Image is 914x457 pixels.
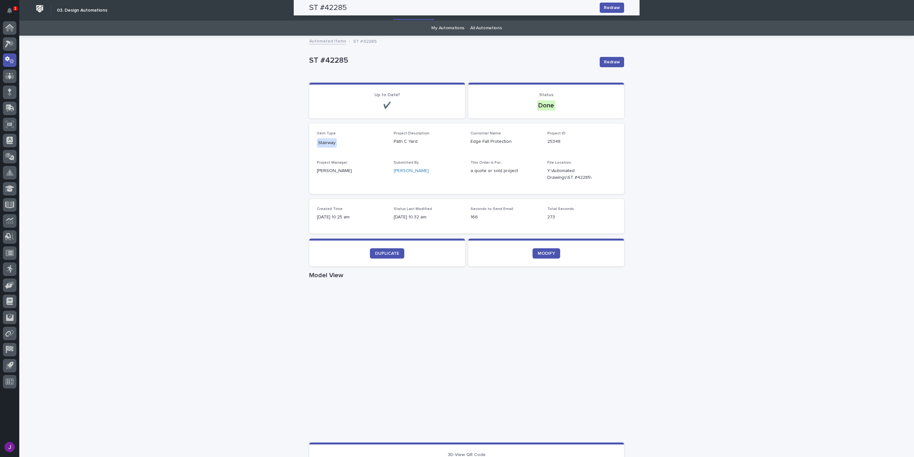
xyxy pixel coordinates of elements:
span: File Location [547,161,571,165]
p: 273 [547,214,616,221]
iframe: Model View [309,282,624,443]
a: DUPLICATE [370,248,404,259]
p: 166 [470,214,540,221]
h2: 03. Design Automations [57,8,107,13]
a: MODIFY [533,248,560,259]
p: [DATE] 10:25 am [317,214,386,221]
div: Notifications1 [8,8,16,18]
p: Path C Yard [394,138,463,145]
span: Project ID [547,132,566,135]
: Y:\Automated Drawings\ST #42285\ [547,168,601,181]
p: Edge Fall Protection [470,138,540,145]
span: DUPLICATE [375,251,399,256]
button: users-avatar [3,440,16,454]
span: Up to Date? [374,93,400,97]
span: Seconds to Send Email [470,207,513,211]
span: Status [539,93,553,97]
p: 1 [14,6,16,11]
span: Redraw [604,59,620,65]
span: This Order is For... [470,161,503,165]
span: Project Description [394,132,429,135]
p: 25348 [547,138,616,145]
span: Customer Name [470,132,501,135]
div: Stairway [317,138,337,148]
h1: Model View [309,271,624,279]
span: Status Last Modified [394,207,432,211]
span: MODIFY [538,251,555,256]
span: Total Seconds [547,207,574,211]
span: Project Manager [317,161,347,165]
span: Item Type [317,132,336,135]
p: ST #42285 [353,37,377,44]
div: Done [537,100,555,111]
button: Notifications [3,4,16,17]
button: Redraw [600,57,624,67]
a: All Automations [470,21,502,36]
span: Submitted By [394,161,419,165]
p: a quote or sold project [470,168,540,174]
a: My Automations [431,21,464,36]
a: Automated Items [309,37,346,44]
p: [DATE] 10:32 am [394,214,463,221]
span: 3D View QR Code [448,452,486,457]
p: [PERSON_NAME] [317,168,386,174]
img: Workspace Logo [34,3,46,15]
p: ST #42285 [309,56,595,65]
p: ✔️ [317,102,457,109]
span: Created Time [317,207,343,211]
a: [PERSON_NAME] [394,168,429,174]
